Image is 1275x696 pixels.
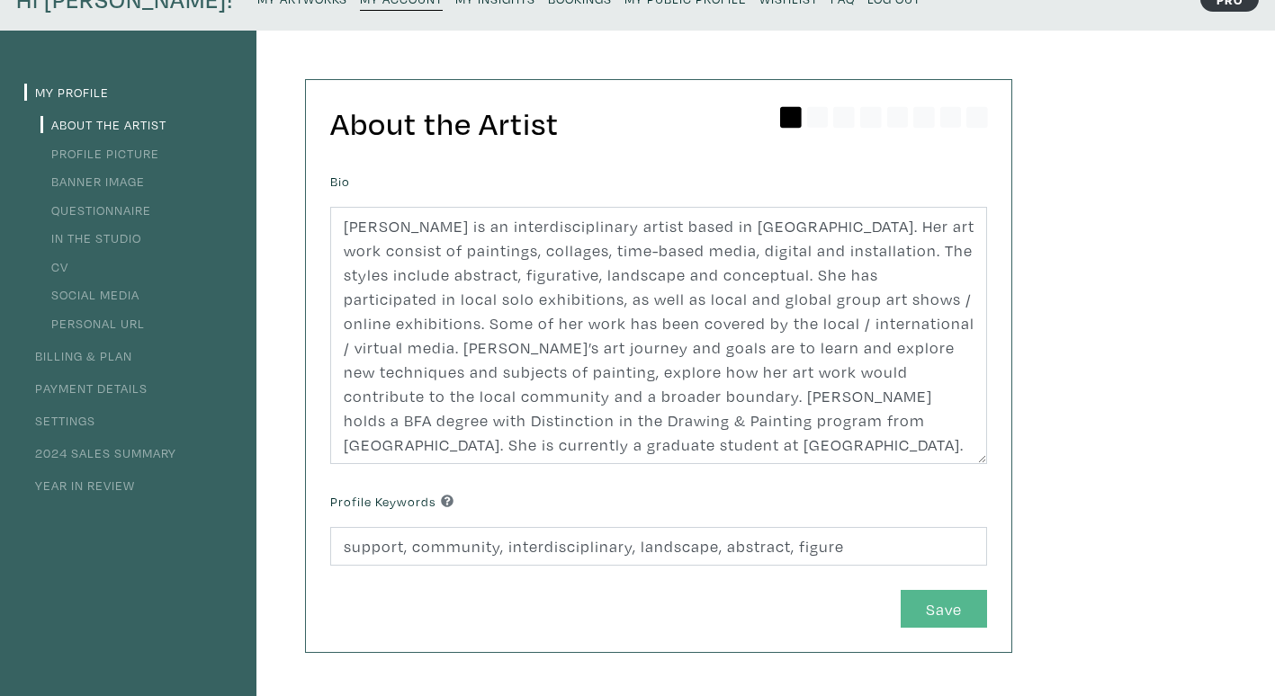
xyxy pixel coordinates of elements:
button: Save [901,590,987,629]
a: About the Artist [40,116,166,133]
textarea: [PERSON_NAME] is an emerging artist based in [GEOGRAPHIC_DATA]. Her art work consist of paintings... [330,207,987,464]
a: Settings [24,412,95,429]
a: My Profile [24,84,109,101]
label: Profile Keywords [330,492,453,512]
label: Bio [330,172,350,192]
a: In the Studio [40,229,141,246]
a: Profile Picture [40,145,159,162]
a: Billing & Plan [24,347,132,364]
h2: About the Artist [330,104,987,143]
a: Banner Image [40,173,145,190]
a: Year in Review [24,477,135,494]
a: Personal URL [40,315,145,332]
input: Comma-separated keywords that best describe you and your work. [330,527,987,566]
a: Payment Details [24,379,148,397]
a: 2024 Sales Summary [24,444,176,461]
a: Questionnaire [40,201,151,219]
a: CV [40,258,68,275]
a: Social Media [40,286,139,303]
